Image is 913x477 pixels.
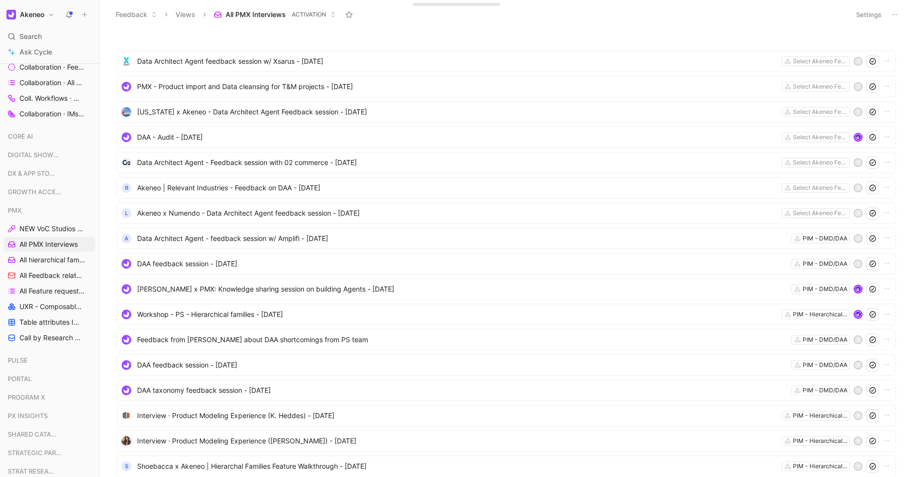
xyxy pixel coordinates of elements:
div: DIGITAL SHOWROOM [4,147,95,165]
img: logo [122,436,131,446]
img: logo [122,158,131,167]
a: Call by Research Project [4,330,95,345]
div: R [122,183,131,193]
a: Ask Cycle [4,45,95,59]
span: Call by Research Project [19,333,84,343]
span: Data Architect Agent - feedback session w/ Amplifi - [DATE] [137,233,788,244]
span: UXR - Composable products [19,302,85,312]
span: NEW VoC Studios / Core [19,224,83,234]
button: Feedback [111,7,161,22]
span: DAA taxonomy feedback session - [DATE] [137,385,788,396]
button: AkeneoAkeneo [4,8,57,21]
span: Coll. Workflows · All IMs [19,93,83,103]
span: ACTIVATION [292,10,326,19]
div: PORTAL [4,371,95,389]
span: Akeneo x Numendo - Data Architect Agent feedback session - [DATE] [137,207,778,219]
img: logo [122,360,131,370]
span: Shoebacca x Akeneo | Hierarchal Families Feature Walkthrough - [DATE] [137,460,778,472]
img: logo [122,82,131,92]
button: Settings [852,8,886,21]
div: PIM - DMD/DAA [803,234,847,243]
a: All hierarchical families Interviews [4,253,95,267]
a: RAkeneo | Relevant Industries - Feedback on DAA - [DATE]Select Akeneo FeaturesP [116,177,896,199]
div: DX & APP STORE [4,166,95,183]
a: LAkeneo x Numendo - Data Architect Agent feedback session - [DATE]Select Akeneo FeaturesP [116,202,896,224]
span: Workshop - PS - Hierarchical families - [DATE] [137,309,778,320]
a: All Feedback related to PMX topics [4,268,95,283]
div: DIGITAL SHOWROOM [4,147,95,162]
span: SHARED CATALOGS [8,429,58,439]
a: SShoebacca x Akeneo | Hierarchal Families Feature Walkthrough - [DATE]PIM - Hierarchical familiesP [116,456,896,477]
div: P [855,387,861,394]
a: AData Architect Agent - feedback session w/ Amplifi - [DATE]PIM - DMD/DAAP [116,228,896,249]
div: Select Akeneo Features [793,208,847,218]
div: P [855,184,861,191]
div: S [855,260,861,267]
div: S [122,461,131,471]
div: Search [4,29,95,44]
span: DIGITAL SHOWROOM [8,150,59,160]
a: logoInterview · Product Modeling Experience ([PERSON_NAME]) - [DATE]PIM - Hierarchical familiesP [116,430,896,452]
a: All Feature requests related to PMX topics [4,284,95,298]
button: All PMX InterviewsACTIVATION [210,7,340,22]
span: All PMX Interviews [19,239,78,249]
div: P [855,463,861,470]
div: GROWTH ACCELERATION [4,184,95,202]
a: logoData Architect Agent feedback session w/ Xsarus - [DATE]Select Akeneo FeaturesS [116,51,896,72]
a: logo[PERSON_NAME] x PMX: Knowledge sharing session on building Agents - [DATE]PIM - DMD/DAAavatar [116,278,896,300]
div: PX INSIGHTS [4,408,95,423]
span: Akeneo | Relevant Industries - Feedback on DAA - [DATE] [137,182,778,194]
div: PIM - DMD/DAA [803,284,847,294]
span: Collaboration · Feedback by source [19,62,86,72]
span: Data Architect Agent - Feedback session with 02 commerce - [DATE] [137,157,778,168]
span: Collaboration · IMs by status [19,109,85,119]
img: avatar [855,286,861,293]
a: logoDAA feedback session - [DATE]PIM - DMD/DAAS [116,253,896,275]
span: STRAT RESEARCH [8,466,57,476]
div: PX INSIGHTS [4,408,95,426]
a: logoDAA - Audit - [DATE]Select Akeneo Featuresavatar [116,127,896,148]
div: PIM - Hierarchical families [793,461,847,471]
div: CORE AI [4,129,95,147]
img: logo [122,56,131,66]
h1: Akeneo [20,10,44,19]
img: logo [122,335,131,345]
span: [PERSON_NAME] x PMX: Knowledge sharing session on building Agents - [DATE] [137,283,788,295]
img: logo [122,259,131,269]
div: Select Akeneo Features [793,158,847,167]
a: UXR - Composable products [4,299,95,314]
div: PMX [4,203,95,218]
img: logo [122,411,131,421]
div: PULSE [4,353,95,370]
span: PULSE [8,355,28,365]
span: Feedback from [PERSON_NAME] about DAA shortcomings from PS team [137,334,788,346]
img: logo [122,385,131,395]
div: P [855,109,861,115]
span: Table attributes IMs [19,317,82,327]
div: A [122,234,131,243]
span: Interview · Product Modeling Experience (K. Heddes) - [DATE] [137,410,778,422]
a: logoDAA feedback session - [DATE]PIM - DMD/DAAP [116,354,896,376]
div: PIM - Hierarchical families [793,310,847,319]
div: P [855,210,861,217]
span: GROWTH ACCELERATION [8,187,61,197]
a: logoFeedback from [PERSON_NAME] about DAA shortcomings from PS teamPIM - DMD/DAAS [116,329,896,350]
div: PIM - DMD/DAA [803,335,847,345]
span: DAA feedback session - [DATE] [137,359,788,371]
span: CORE AI [8,131,33,141]
span: Collaboration · All IMs [19,78,83,88]
div: S [855,58,861,65]
div: PULSE [4,353,95,367]
span: Ask Cycle [19,46,52,58]
a: logoDAA taxonomy feedback session - [DATE]PIM - DMD/DAAP [116,380,896,401]
span: All PMX Interviews [226,10,286,19]
span: All Feedback related to PMX topics [19,271,86,280]
span: DAA feedback session - [DATE] [137,258,788,270]
img: avatar [855,134,861,141]
div: S [855,83,861,90]
span: DAA - Audit - [DATE] [137,131,778,143]
div: PROGRAM X [4,390,95,404]
a: logo[US_STATE] x Akeneo - Data Architect Agent Feedback session - [DATE]Select Akeneo FeaturesP [116,101,896,123]
div: PIM - DMD/DAA [803,385,847,395]
div: P [855,412,861,419]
